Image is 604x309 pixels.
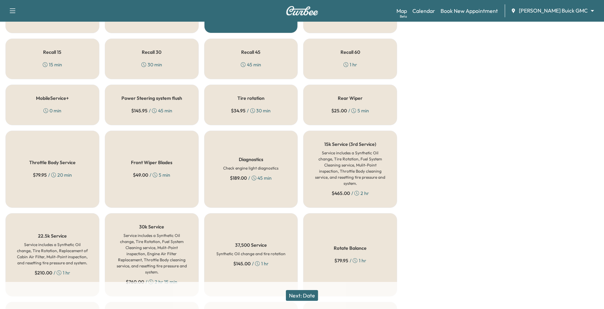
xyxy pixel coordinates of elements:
h5: Recall 30 [142,50,161,54]
div: / 2 hr 15 min [126,279,177,285]
h5: Rear Wiper [338,96,363,101]
div: / 5 min [331,107,369,114]
div: / 5 min [133,172,170,178]
h5: Recall 60 [340,50,360,54]
div: / 45 min [131,107,172,114]
div: / 2 hr [332,190,369,197]
h5: Recall 45 [241,50,261,54]
div: / 30 min [231,107,271,114]
h5: 37,500 Service [235,243,267,247]
div: 45 min [241,61,261,68]
div: 30 min [141,61,162,68]
h6: Service includes a Synthetic Oil change, Tire Rotation, Fuel System Cleaning service, Mulit-Point... [314,150,386,186]
div: Beta [400,14,407,19]
div: / 1 hr [233,260,269,267]
div: / 45 min [230,175,272,181]
div: 1 hr [344,61,357,68]
span: $ 189.00 [230,175,247,181]
span: $ 34.95 [231,107,246,114]
h5: Front Wiper Blades [131,160,172,165]
a: Book New Appointment [441,7,498,15]
span: $ 465.00 [332,190,350,197]
div: / 1 hr [35,269,70,276]
h5: 22.5k Service [38,234,67,238]
h6: Check engine light diagnostics [223,165,279,171]
div: 0 min [43,107,61,114]
h5: MobileService+ [36,96,69,101]
span: $ 145.00 [233,260,251,267]
span: $ 79.95 [33,172,47,178]
div: 15 min [43,61,62,68]
span: $ 210.00 [35,269,52,276]
h5: 30k Service [139,224,164,229]
div: / 1 hr [334,257,366,264]
h5: Power Steering system flush [121,96,182,101]
span: $ 49.00 [133,172,148,178]
span: $ 145.95 [131,107,148,114]
h5: Tire rotation [237,96,265,101]
span: $ 25.00 [331,107,347,114]
img: Curbee Logo [286,6,318,16]
button: Next: Date [286,290,318,301]
span: $ 760.00 [126,279,144,285]
h5: Diagnostics [239,157,263,162]
h6: Service includes a Synthetic Oil change, Tire Rotation, Fuel System Cleaning service, Mulit-Point... [116,233,188,275]
h5: 15k Service (3rd Service) [324,142,376,147]
h5: Recall 15 [43,50,61,54]
h5: Rotate Balance [334,246,367,250]
h5: Throttle Body Service [29,160,76,165]
a: Calendar [412,7,435,15]
div: / 20 min [33,172,72,178]
span: $ 79.95 [334,257,348,264]
span: [PERSON_NAME] Buick GMC [519,7,588,15]
h6: Service includes a Synthetic Oil change, Tire Rotation, Replacement of Cabin Air Filter, Mulit-Po... [17,242,88,266]
a: MapBeta [396,7,407,15]
h6: Synthetic Oil change and tire rotation [216,251,286,257]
